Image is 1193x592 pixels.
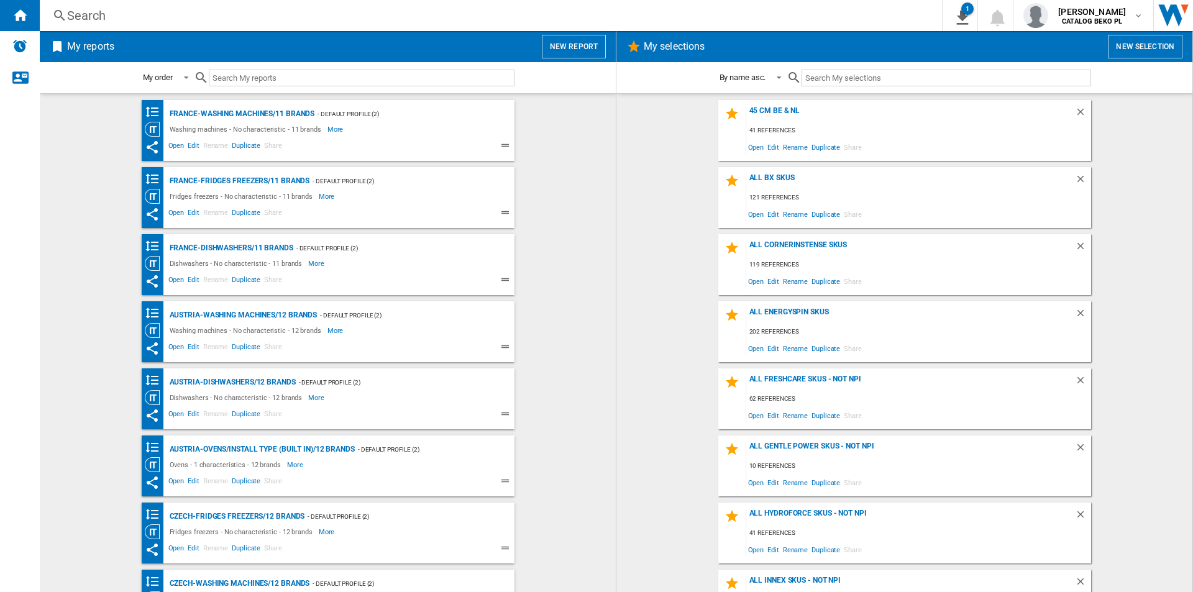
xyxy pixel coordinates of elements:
[145,524,167,539] div: Category View
[746,139,766,155] span: Open
[145,542,160,557] ng-md-icon: This report has been shared with you
[542,35,606,58] button: New report
[145,475,160,490] ng-md-icon: This report has been shared with you
[186,274,201,289] span: Edit
[145,373,167,388] div: Brands banding
[167,375,296,390] div: Austria-Dishwashers/12 brands
[186,408,201,423] span: Edit
[186,475,201,490] span: Edit
[314,106,489,122] div: - Default profile (2)
[287,457,305,472] span: More
[230,542,262,557] span: Duplicate
[1075,240,1091,257] div: Delete
[167,576,310,591] div: Czech-Washing machines/12 brands
[145,122,167,137] div: Category View
[167,341,186,356] span: Open
[167,207,186,222] span: Open
[201,475,230,490] span: Rename
[145,104,167,120] div: Brands banding
[1075,375,1091,391] div: Delete
[781,541,810,558] span: Rename
[145,341,160,356] ng-md-icon: This report has been shared with you
[810,273,842,289] span: Duplicate
[810,340,842,357] span: Duplicate
[319,189,337,204] span: More
[1075,173,1091,190] div: Delete
[327,323,345,338] span: More
[167,122,327,137] div: Washing machines - No characteristic - 11 brands
[262,274,284,289] span: Share
[746,257,1091,273] div: 119 references
[145,189,167,204] div: Category View
[262,207,284,222] span: Share
[802,70,1090,86] input: Search My selections
[145,140,160,155] ng-md-icon: This report has been shared with you
[781,474,810,491] span: Rename
[201,341,230,356] span: Rename
[746,190,1091,206] div: 121 references
[186,542,201,557] span: Edit
[842,541,864,558] span: Share
[746,458,1091,474] div: 10 references
[201,140,230,155] span: Rename
[746,541,766,558] span: Open
[746,240,1075,257] div: ALL cornerinstense skus
[201,408,230,423] span: Rename
[262,140,284,155] span: Share
[1108,35,1182,58] button: New selection
[293,240,490,256] div: - Default profile (2)
[201,274,230,289] span: Rename
[1075,442,1091,458] div: Delete
[201,542,230,557] span: Rename
[319,524,337,539] span: More
[167,240,293,256] div: France-Dishwashers/11 brands
[746,273,766,289] span: Open
[842,206,864,222] span: Share
[262,475,284,490] span: Share
[167,307,318,323] div: Austria-Washing machines/12 brands
[766,273,781,289] span: Edit
[746,324,1091,340] div: 202 references
[143,73,173,82] div: My order
[12,39,27,53] img: alerts-logo.svg
[308,256,326,271] span: More
[781,139,810,155] span: Rename
[766,474,781,491] span: Edit
[167,189,319,204] div: Fridges freezers - No characteristic - 11 brands
[167,524,319,539] div: Fridges freezers - No characteristic - 12 brands
[810,541,842,558] span: Duplicate
[296,375,490,390] div: - Default profile (2)
[145,239,167,254] div: Brands banding
[746,307,1075,324] div: all energyspin skus
[230,274,262,289] span: Duplicate
[746,509,1075,526] div: all hydroforce skus - not npi
[145,390,167,405] div: Category View
[781,206,810,222] span: Rename
[201,207,230,222] span: Rename
[145,171,167,187] div: Brands banding
[167,475,186,490] span: Open
[167,274,186,289] span: Open
[145,574,167,590] div: Brands banding
[842,340,864,357] span: Share
[262,341,284,356] span: Share
[746,106,1075,123] div: 45 cm be & NL
[961,2,974,15] div: 1
[1023,3,1048,28] img: profile.jpg
[167,140,186,155] span: Open
[641,35,707,58] h2: My selections
[67,7,910,24] div: Search
[308,390,326,405] span: More
[167,256,309,271] div: Dishwashers - No characteristic - 11 brands
[746,340,766,357] span: Open
[766,340,781,357] span: Edit
[810,407,842,424] span: Duplicate
[746,173,1075,190] div: all bx skus
[145,207,160,222] ng-md-icon: This report has been shared with you
[1075,307,1091,324] div: Delete
[309,173,489,189] div: - Default profile (2)
[746,391,1091,407] div: 62 references
[810,139,842,155] span: Duplicate
[746,526,1091,541] div: 41 references
[766,407,781,424] span: Edit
